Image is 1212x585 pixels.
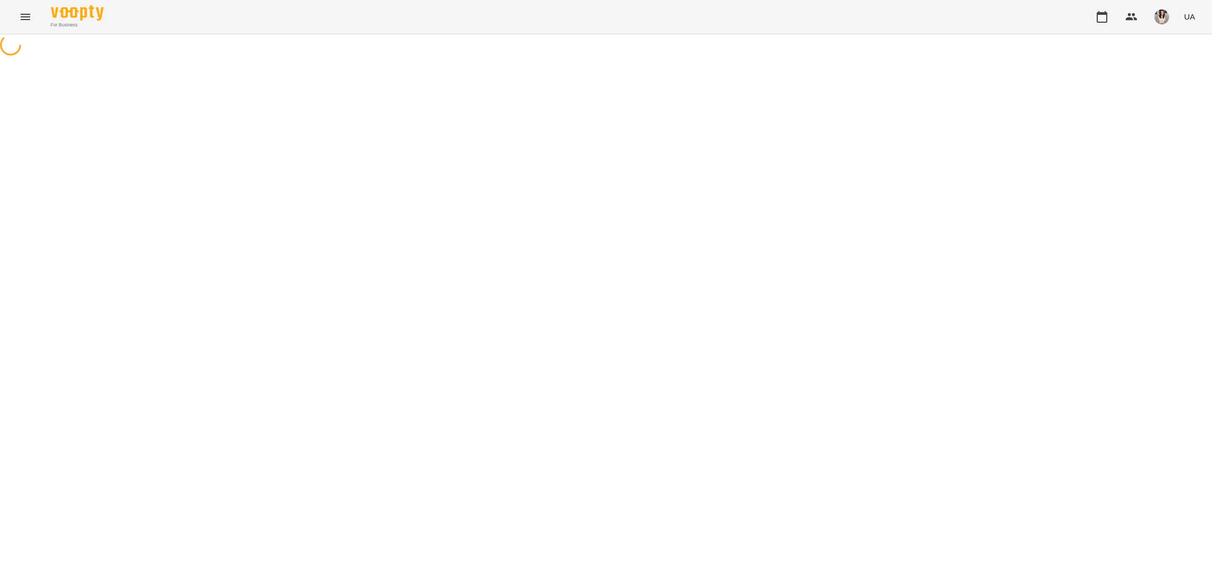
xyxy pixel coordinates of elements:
img: Voopty Logo [51,5,104,21]
span: UA [1184,11,1195,22]
span: For Business [51,22,104,29]
button: UA [1180,7,1199,26]
button: Menu [13,4,38,30]
img: 2a7e41675b8cddfc6659cbc34865a559.png [1154,10,1169,24]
